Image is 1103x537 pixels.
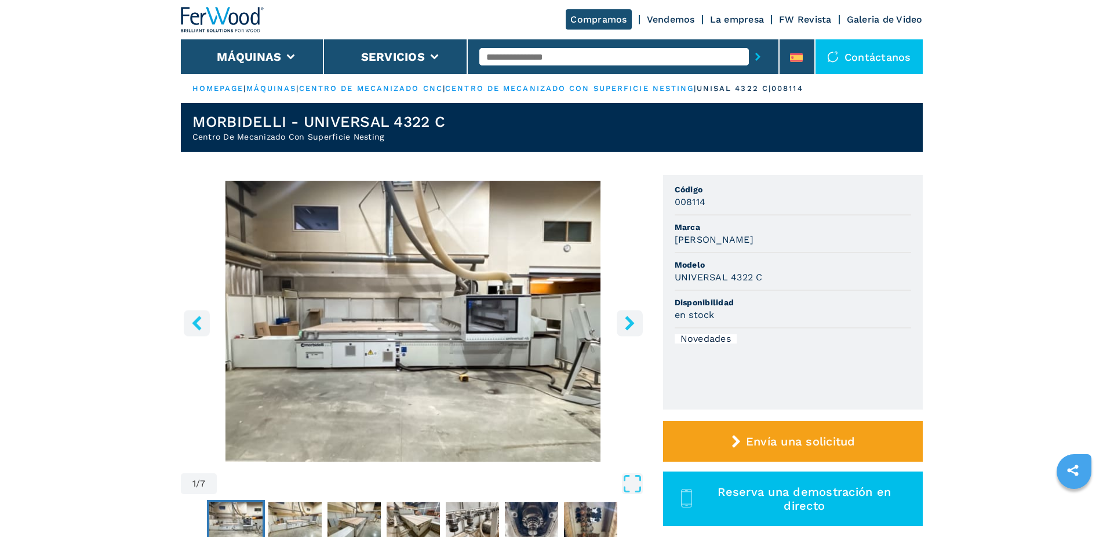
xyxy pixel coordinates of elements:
h2: Centro De Mecanizado Con Superficie Nesting [192,131,445,143]
span: Código [675,184,911,195]
div: Novedades [675,334,737,344]
h3: 008114 [675,195,706,209]
span: Modelo [675,259,911,271]
span: | [443,84,445,93]
button: Open Fullscreen [220,473,642,494]
h1: MORBIDELLI - UNIVERSAL 4322 C [192,112,445,131]
div: Contáctanos [816,39,923,74]
a: sharethis [1058,456,1087,485]
h3: [PERSON_NAME] [675,233,753,246]
button: Envía una solicitud [663,421,923,462]
span: Reserva una demostración en directo [700,485,909,513]
p: unisal 4322 c | [697,83,771,94]
button: right-button [617,310,643,336]
button: Servicios [361,50,425,64]
button: submit-button [749,43,767,70]
span: Envía una solicitud [746,434,856,448]
a: La empresa [710,14,765,25]
h3: en stock [675,308,715,322]
img: Ferwood [181,7,264,32]
h3: UNIVERSAL 4322 C [675,271,763,284]
a: centro de mecanizado cnc [299,84,443,93]
button: Máquinas [217,50,281,64]
img: Contáctanos [827,51,839,63]
span: 1 [192,479,196,488]
div: Go to Slide 1 [181,181,646,462]
a: Vendemos [647,14,695,25]
span: Marca [675,221,911,233]
span: Disponibilidad [675,297,911,308]
span: | [243,84,246,93]
a: FW Revista [779,14,832,25]
button: left-button [184,310,210,336]
a: Compramos [566,9,631,30]
iframe: Chat [1054,485,1094,528]
a: HOMEPAGE [192,84,244,93]
a: máquinas [246,84,297,93]
span: | [694,84,696,93]
span: / [196,479,200,488]
button: Reserva una demostración en directo [663,472,923,526]
img: Centro De Mecanizado Con Superficie Nesting MORBIDELLI UNIVERSAL 4322 C [181,181,646,462]
span: 7 [200,479,205,488]
span: | [296,84,298,93]
a: centro de mecanizado con superficie nesting [445,84,694,93]
p: 008114 [771,83,803,94]
a: Galeria de Video [847,14,923,25]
